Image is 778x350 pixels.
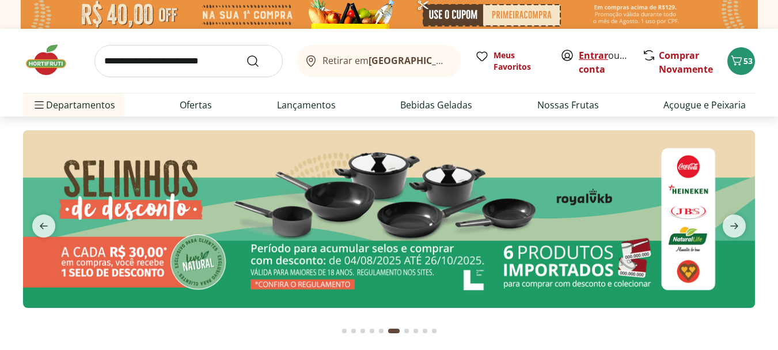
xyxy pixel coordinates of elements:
[349,317,358,345] button: Go to page 2 from fs-carousel
[23,43,81,77] img: Hortifruti
[23,214,64,238] button: previous
[322,55,450,66] span: Retirar em
[32,91,115,119] span: Departamentos
[246,54,274,68] button: Submit Search
[579,49,608,62] a: Entrar
[579,48,630,76] span: ou
[386,317,402,345] button: Current page from fs-carousel
[358,317,367,345] button: Go to page 3 from fs-carousel
[23,130,755,308] img: selinhos
[367,317,377,345] button: Go to page 4 from fs-carousel
[659,49,713,76] a: Comprar Novamente
[430,317,439,345] button: Go to page 10 from fs-carousel
[727,47,755,75] button: Carrinho
[743,55,753,66] span: 53
[32,91,46,119] button: Menu
[94,45,283,77] input: search
[537,98,599,112] a: Nossas Frutas
[340,317,349,345] button: Go to page 1 from fs-carousel
[420,317,430,345] button: Go to page 9 from fs-carousel
[277,98,336,112] a: Lançamentos
[402,317,411,345] button: Go to page 7 from fs-carousel
[663,98,746,112] a: Açougue e Peixaria
[297,45,461,77] button: Retirar em[GEOGRAPHIC_DATA]/[GEOGRAPHIC_DATA]
[369,54,563,67] b: [GEOGRAPHIC_DATA]/[GEOGRAPHIC_DATA]
[377,317,386,345] button: Go to page 5 from fs-carousel
[180,98,212,112] a: Ofertas
[494,50,547,73] span: Meus Favoritos
[411,317,420,345] button: Go to page 8 from fs-carousel
[400,98,472,112] a: Bebidas Geladas
[579,49,642,76] a: Criar conta
[714,214,755,238] button: next
[475,50,547,73] a: Meus Favoritos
